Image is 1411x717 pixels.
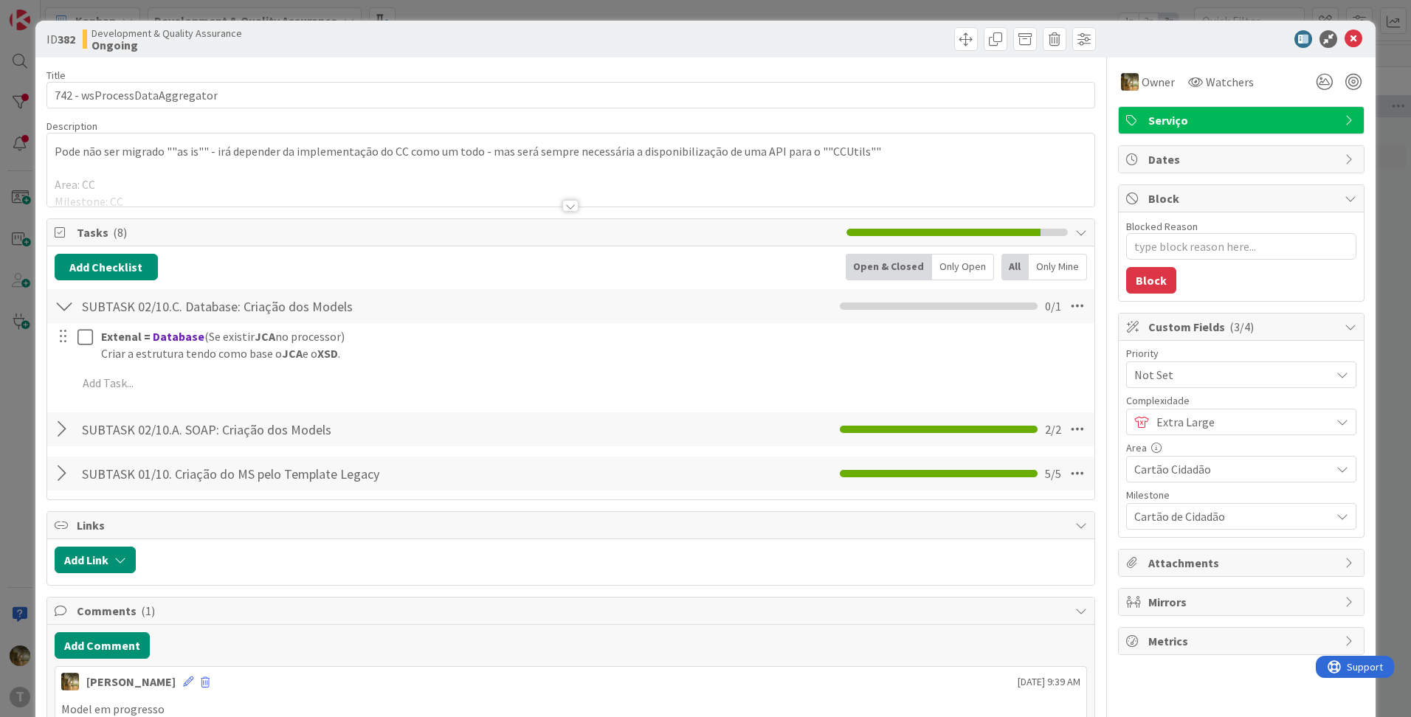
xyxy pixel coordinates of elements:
[31,2,67,20] span: Support
[46,69,66,82] label: Title
[1206,73,1254,91] span: Watchers
[77,602,1068,620] span: Comments
[1045,465,1061,482] span: 5 / 5
[1126,490,1356,500] div: Milestone
[86,673,176,690] div: [PERSON_NAME]
[932,254,994,280] div: Only Open
[141,603,155,618] span: ( 1 )
[317,346,338,361] strong: XSD
[1126,267,1176,294] button: Block
[77,224,839,241] span: Tasks
[1134,459,1323,479] span: Cartão Cidadão
[1148,554,1337,572] span: Attachments
[77,293,409,319] input: Add Checklist...
[77,460,409,487] input: Add Checklist...
[1134,364,1323,385] span: Not Set
[58,32,75,46] b: 382
[46,119,97,133] span: Description
[1229,319,1254,334] span: ( 3/4 )
[46,82,1095,108] input: type card name here...
[1148,150,1337,168] span: Dates
[1018,674,1080,690] span: [DATE] 9:39 AM
[846,254,932,280] div: Open & Closed
[1126,395,1356,406] div: Complexidade
[55,547,136,573] button: Add Link
[1029,254,1087,280] div: Only Mine
[55,143,1087,160] p: Pode não ser migrado ""as is"" - irá depender da implementação do CC como um todo - mas será semp...
[101,328,1084,345] p: (Se existir no processor)
[1148,111,1337,129] span: Serviço
[113,225,127,240] span: ( 8 )
[101,345,1084,362] p: Criar a estrutura tendo como base o e o .
[1126,220,1198,233] label: Blocked Reason
[282,346,303,361] strong: JCA
[1045,420,1061,438] span: 2 / 2
[55,254,158,280] button: Add Checklist
[55,632,150,659] button: Add Comment
[61,673,79,690] img: JC
[1156,412,1323,432] span: Extra Large
[1142,73,1175,91] span: Owner
[92,39,242,51] b: Ongoing
[1121,73,1139,91] img: JC
[1148,190,1337,207] span: Block
[1148,593,1337,611] span: Mirrors
[77,516,1068,534] span: Links
[1148,632,1337,650] span: Metrics
[77,416,409,443] input: Add Checklist...
[92,27,242,39] span: Development & Quality Assurance
[255,329,275,344] strong: JCA
[1045,297,1061,315] span: 0 / 1
[1126,443,1356,453] div: Area
[1148,318,1337,336] span: Custom Fields
[1134,506,1323,527] span: Cartão de Cidadão
[1126,348,1356,358] div: Priority
[101,329,151,344] strong: Extenal =
[1001,254,1029,280] div: All
[46,30,75,48] span: ID
[153,329,204,344] strong: Database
